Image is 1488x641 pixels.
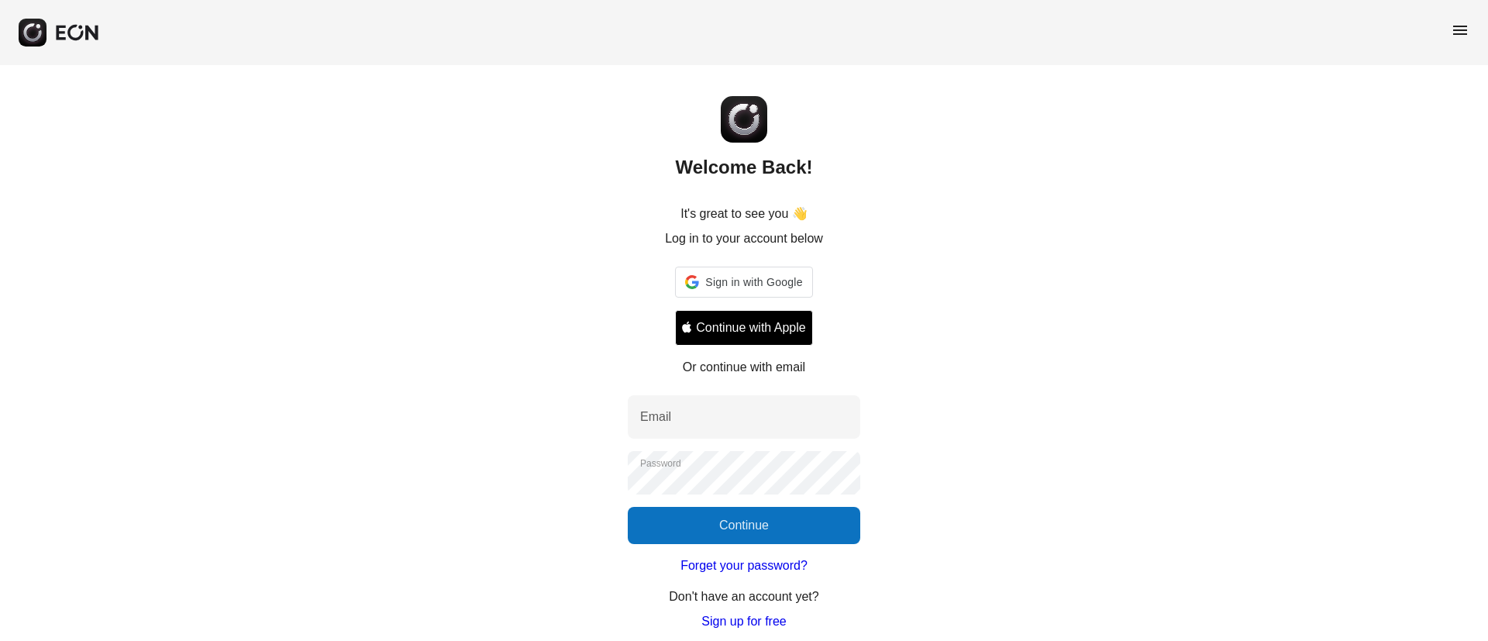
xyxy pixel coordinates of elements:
h2: Welcome Back! [676,155,813,180]
label: Email [640,408,671,426]
span: menu [1451,21,1469,40]
span: Sign in with Google [705,273,802,291]
p: Don't have an account yet? [669,588,818,606]
label: Password [640,457,681,470]
button: Signin with apple ID [675,310,812,346]
a: Forget your password? [680,557,808,575]
button: Continue [628,507,860,544]
p: Log in to your account below [665,229,823,248]
a: Sign up for free [701,612,786,631]
p: Or continue with email [683,358,805,377]
div: Sign in with Google [675,267,812,298]
p: It's great to see you 👋 [680,205,808,223]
